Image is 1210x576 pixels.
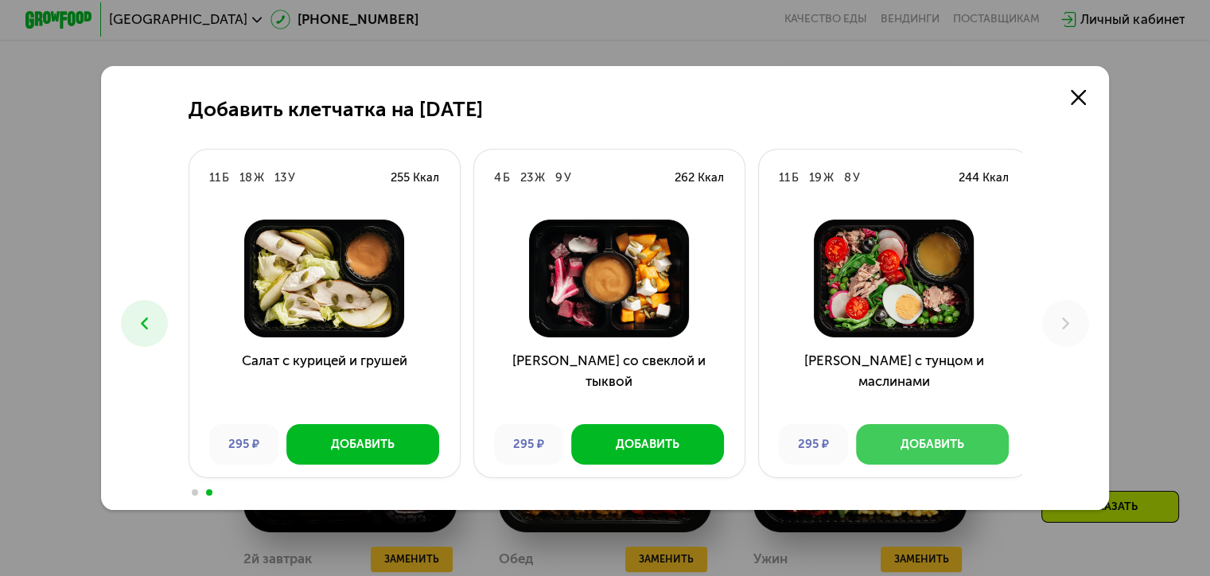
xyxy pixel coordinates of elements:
[555,169,562,186] div: 9
[189,351,460,411] h3: Салат с курицей и грушей
[759,351,1029,411] h3: [PERSON_NAME] с тунцом и маслинами
[494,424,563,465] div: 295 ₽
[779,424,848,465] div: 295 ₽
[571,424,724,465] button: Добавить
[254,169,264,186] div: Ж
[792,169,799,186] div: Б
[487,220,730,337] img: Салат со свеклой и тыквой
[274,169,286,186] div: 13
[474,351,745,411] h3: [PERSON_NAME] со свеклой и тыквой
[564,169,571,186] div: У
[616,436,679,453] div: Добавить
[222,169,229,186] div: Б
[779,169,790,186] div: 11
[189,98,483,122] h2: Добавить клетчатка на [DATE]
[202,220,445,337] img: Салат с курицей и грушей
[239,169,252,186] div: 18
[286,424,439,465] button: Добавить
[901,436,964,453] div: Добавить
[856,424,1009,465] button: Добавить
[209,169,220,186] div: 11
[288,169,295,186] div: У
[853,169,860,186] div: У
[331,436,395,453] div: Добавить
[959,169,1009,186] div: 244 Ккал
[494,169,501,186] div: 4
[844,169,851,186] div: 8
[520,169,533,186] div: 23
[772,220,1015,337] img: Салат с тунцом и маслинами
[823,169,834,186] div: Ж
[675,169,724,186] div: 262 Ккал
[391,169,439,186] div: 255 Ккал
[809,169,822,186] div: 19
[503,169,510,186] div: Б
[535,169,545,186] div: Ж
[209,424,278,465] div: 295 ₽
